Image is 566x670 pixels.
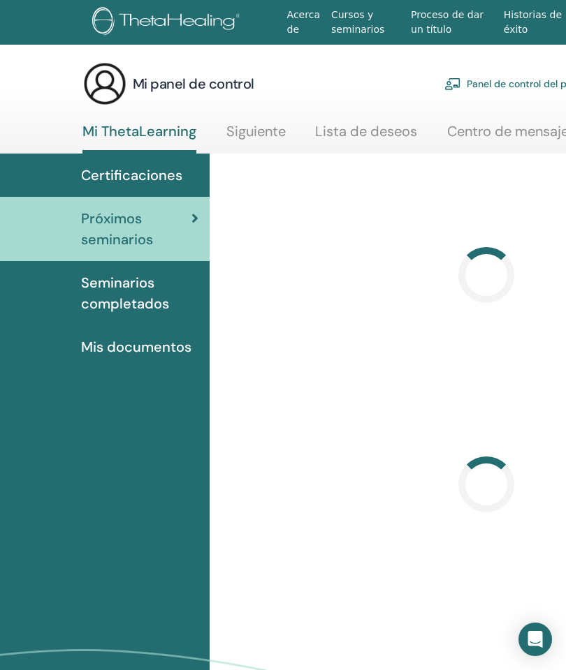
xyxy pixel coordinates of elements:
a: Mi ThetaLearning [82,123,196,154]
font: Historias de éxito [504,9,562,35]
font: Mi ThetaLearning [82,122,196,140]
div: Open Intercom Messenger [518,623,552,656]
font: Siguiente [226,122,286,140]
font: Proceso de dar un título [411,9,484,35]
a: Lista de deseos [315,123,417,150]
img: logo.png [92,7,245,38]
font: Mi panel de control [133,75,254,93]
img: chalkboard-teacher.svg [444,77,461,90]
font: Seminarios completados [81,274,169,313]
font: Mis documentos [81,338,191,356]
font: Lista de deseos [315,122,417,140]
img: generic-user-icon.jpg [82,61,127,106]
font: Certificaciones [81,166,182,184]
font: Acerca de [287,9,320,35]
font: Cursos y seminarios [331,9,384,35]
a: Acerca de [282,2,326,43]
a: Siguiente [226,123,286,150]
a: Cursos y seminarios [326,2,405,43]
font: Próximos seminarios [81,209,153,248]
a: Proceso de dar un título [405,2,498,43]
